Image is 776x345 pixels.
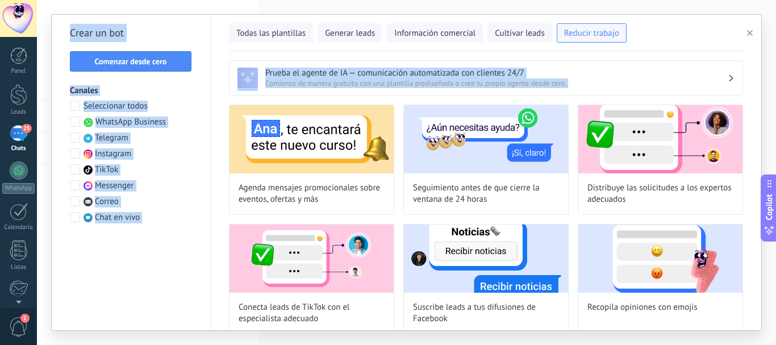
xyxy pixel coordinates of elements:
div: Leads [2,109,35,116]
button: Cultivar leads [487,23,552,43]
span: Cultivar leads [495,28,544,39]
button: Todas las plantillas [229,23,313,43]
div: Calendario [2,224,35,231]
span: Seleccionar todos [84,101,148,112]
span: Comenzar desde cero [95,57,167,65]
button: Reducir trabajo [557,23,627,43]
span: Distribuye las solicitudes a los expertos adecuados [587,182,733,205]
img: Agenda mensajes promocionales sobre eventos, ofertas y más [230,105,394,173]
span: Recopila opiniones con emojis [587,302,698,313]
img: Seguimiento antes de que cierre la ventana de 24 horas [404,105,568,173]
span: Comienza de manera gratuita con una plantilla prediseñada o crea tu propio agente desde cero. [265,78,728,88]
div: Chats [2,145,35,152]
div: Listas [2,264,35,271]
img: Suscribe leads a tus difusiones de Facebook [404,225,568,293]
div: WhatsApp [2,183,35,194]
span: Telegram [95,132,128,144]
span: Correo [95,196,119,207]
span: 25 [22,124,31,133]
span: Copilot [764,194,775,221]
img: Conecta leads de TikTok con el especialista adecuado [230,225,394,293]
span: WhatsApp Business [95,117,166,128]
span: Reducir trabajo [564,28,619,39]
button: Información comercial [387,23,483,43]
span: Agenda mensajes promocionales sobre eventos, ofertas y más [239,182,385,205]
span: Todas las plantillas [236,28,306,39]
span: Suscribe leads a tus difusiones de Facebook [413,302,559,325]
button: Generar leads [318,23,382,43]
span: Información comercial [394,28,475,39]
div: Panel [2,68,35,75]
span: Seguimiento antes de que cierre la ventana de 24 horas [413,182,559,205]
span: Chat en vivo [95,212,140,223]
span: Instagram [95,148,131,160]
span: 1 [20,314,30,323]
img: Distribuye las solicitudes a los expertos adecuados [578,105,742,173]
span: Conecta leads de TikTok con el especialista adecuado [239,302,385,325]
img: Recopila opiniones con emojis [578,225,742,293]
h2: Crear un bot [70,24,192,42]
span: Messenger [95,180,134,192]
button: Comenzar desde cero [70,51,191,72]
h3: Prueba el agente de IA — comunicación automatizada con clientes 24/7 [265,68,728,78]
span: Generar leads [325,28,375,39]
span: TikTok [95,164,118,176]
h3: Canales [70,85,192,96]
